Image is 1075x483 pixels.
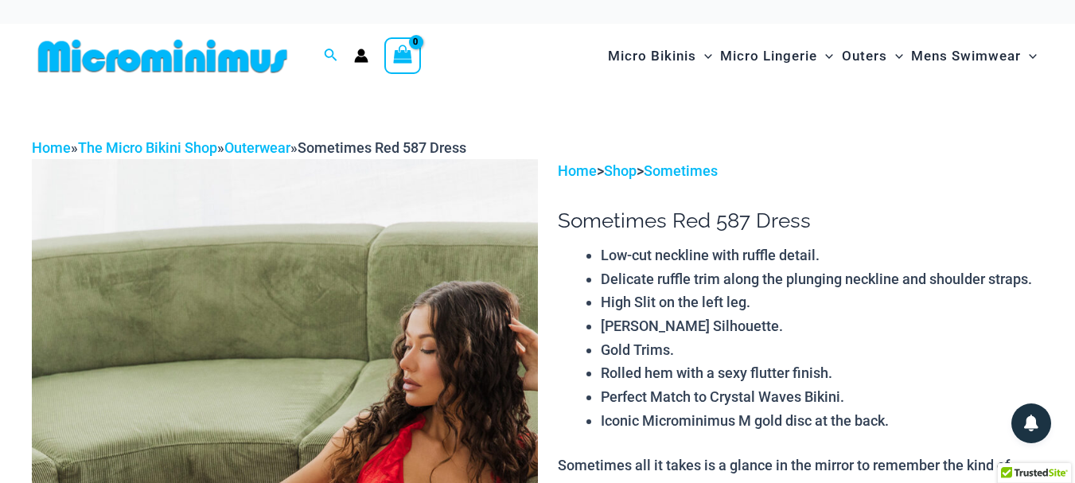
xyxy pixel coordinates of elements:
p: > > [558,159,1043,183]
li: Perfect Match to Crystal Waves Bikini. [601,385,1043,409]
span: Menu Toggle [817,36,833,76]
li: Delicate ruffle trim along the plunging neckline and shoulder straps. [601,267,1043,291]
a: Shop [604,162,637,179]
a: OutersMenu ToggleMenu Toggle [838,32,907,80]
a: Outerwear [224,139,290,156]
a: Account icon link [354,49,368,63]
span: Menu Toggle [696,36,712,76]
a: Search icon link [324,46,338,66]
li: [PERSON_NAME] Silhouette. [601,314,1043,338]
li: Iconic Microminimus M gold disc at the back. [601,409,1043,433]
a: Home [558,162,597,179]
a: Home [32,139,71,156]
span: » » » [32,139,466,156]
span: Menu Toggle [1021,36,1037,76]
a: Micro LingerieMenu ToggleMenu Toggle [716,32,837,80]
li: Gold Trims. [601,338,1043,362]
img: MM SHOP LOGO FLAT [32,38,294,74]
li: Rolled hem with a sexy flutter finish. [601,361,1043,385]
a: The Micro Bikini Shop [78,139,217,156]
li: High Slit on the left leg. [601,290,1043,314]
span: Sometimes Red 587 Dress [298,139,466,156]
span: Outers [842,36,887,76]
span: Menu Toggle [887,36,903,76]
li: Low-cut neckline with ruffle detail. [601,243,1043,267]
span: Micro Bikinis [608,36,696,76]
a: Mens SwimwearMenu ToggleMenu Toggle [907,32,1041,80]
span: Mens Swimwear [911,36,1021,76]
span: Micro Lingerie [720,36,817,76]
nav: Site Navigation [602,29,1043,83]
h1: Sometimes Red 587 Dress [558,208,1043,233]
a: Micro BikinisMenu ToggleMenu Toggle [604,32,716,80]
a: View Shopping Cart, empty [384,37,421,74]
a: Sometimes [644,162,718,179]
